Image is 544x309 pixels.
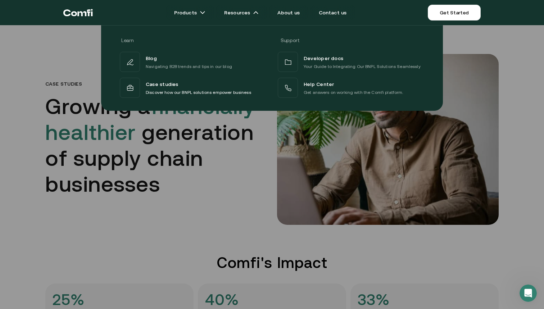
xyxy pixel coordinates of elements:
span: Learn [121,37,133,43]
a: Developer docsYour Guide to Integrating Our BNPL Solutions Seamlessly [276,50,426,73]
iframe: Intercom live chat [520,285,537,302]
a: About us [269,5,308,20]
p: Discover how our BNPL solutions empower business [146,89,251,96]
img: arrow icons [200,10,205,15]
a: Help CenterGet answers on working with the Comfi platform. [276,76,426,99]
span: Blog [146,54,157,63]
span: Developer docs [304,54,343,63]
span: Support [281,37,300,43]
a: Productsarrow icons [166,5,214,20]
span: Help Center [304,79,334,89]
p: Get answers on working with the Comfi platform. [304,89,403,96]
a: Get Started [428,5,481,21]
a: Contact us [310,5,355,20]
a: Resourcesarrow icons [216,5,267,20]
a: Case studiesDiscover how our BNPL solutions empower business [118,76,268,99]
span: Case studies [146,79,178,89]
p: Your Guide to Integrating Our BNPL Solutions Seamlessly [304,63,421,70]
img: arrow icons [253,10,259,15]
p: Navigating B2B trends and tips in our blog [146,63,232,70]
a: Return to the top of the Comfi home page [63,2,93,23]
a: BlogNavigating B2B trends and tips in our blog [118,50,268,73]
